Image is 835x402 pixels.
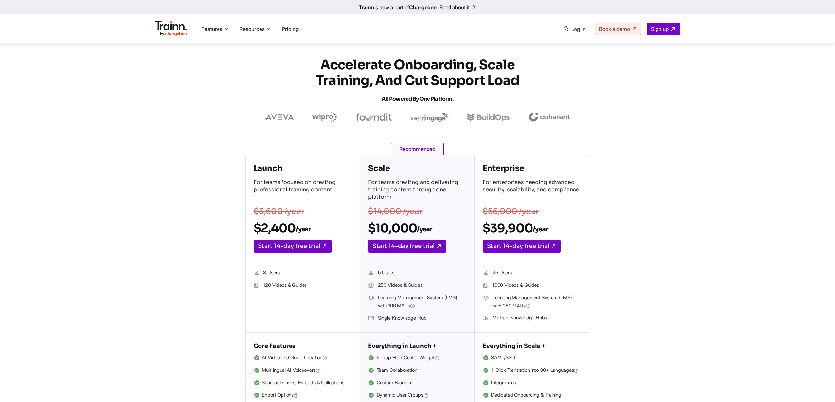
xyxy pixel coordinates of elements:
li: 250 Videos & Guides [368,281,467,290]
b: Chargebee [409,4,437,11]
a: Pricing [282,26,299,32]
img: aveva logo [265,114,294,120]
span: Dynamic User Groups [377,391,428,400]
span: Resources [240,25,265,32]
li: Single Knowledge Hub [368,314,467,323]
s: $55,000 /year [483,206,539,216]
h4: Enterprise [483,163,581,174]
li: 5 Users [368,269,467,277]
li: 1000 Videos & Guides [483,281,581,290]
span: AI Video and Guide Creation [262,354,327,362]
img: coherent logo [528,113,570,122]
img: buildops logo [467,113,510,121]
h4: Launch [254,163,352,174]
li: Multiple Knowledge Hubs [483,314,581,322]
p: For enterprises needing advanced security, scalability, and compliance [483,179,581,202]
li: Custom Branding [368,379,467,387]
span: Features [201,25,222,32]
img: wipro logo [312,112,337,122]
b: Trainn [359,4,374,11]
h5: Core Features [254,341,352,351]
li: Dedicated Onboarding & Training [483,391,581,400]
img: foundit logo [355,113,392,121]
h4: Scale [368,163,467,174]
img: Trainn Logo [155,21,187,36]
li: 25 Users [483,269,581,277]
iframe: Chat Widget [802,370,835,402]
span: Export Options [262,391,299,400]
span: Log in [571,26,586,32]
h2: $2,400 [254,221,352,236]
a: Start 14-day free trial [368,240,446,253]
span: In-app Help Center Widget [377,354,440,362]
a: Start 14-day free trial [254,240,332,253]
span: Learning Management System (LMS) with 100 MAUs [378,294,467,310]
h1: Accelerate Onboarding, Scale Training, and Cut Support Load [300,57,536,107]
li: 120 Videos & Guides [254,281,352,290]
a: Sign up [647,23,680,35]
span: All Powered by One Platform. [382,95,453,102]
s: $14,000 /year [368,206,423,216]
span: Recommended [391,143,444,155]
li: Team Collaboration [368,366,467,375]
h5: Everything in Launch + [368,341,467,351]
a: Start 14-day free trial [483,240,561,253]
a: Log in [559,23,590,35]
p: For teams creating and delivering training content through one platform [368,179,467,202]
sub: /year [417,225,432,233]
sub: /year [533,225,548,233]
span: Book a demo [599,26,630,32]
img: webengage logo [410,113,449,122]
p: For teams focused on creating professional training content [254,179,352,202]
h5: Everything in Scale + [483,341,581,351]
li: Shareable Links, Embeds & Collections [254,379,352,387]
span: 1-Click Translation into 30+ Languages [491,366,579,375]
span: Learning Management System (LMS) with 250 MAUs [492,294,581,310]
li: SAML/SSO [483,354,581,362]
s: $3,600 /year [254,206,304,216]
h2: $10,000 [368,221,467,236]
li: Integrations [483,379,581,387]
sub: /year [296,225,311,233]
h2: $39,900 [483,221,581,236]
span: Multilingual AI Voiceovers [262,366,321,375]
li: 3 Users [254,269,352,277]
span: Sign up [651,26,669,32]
a: Book a demo [595,23,641,35]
